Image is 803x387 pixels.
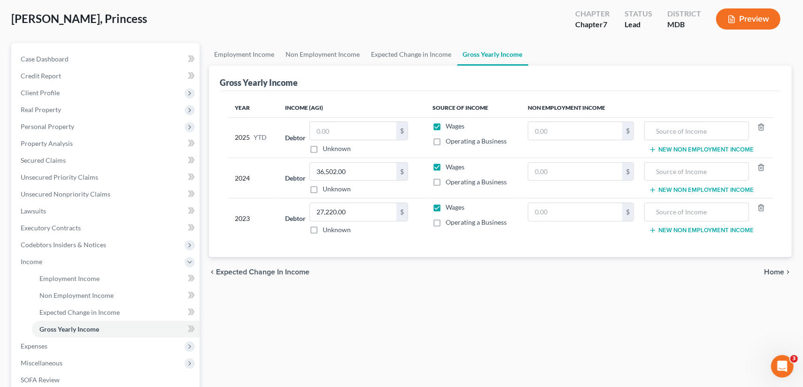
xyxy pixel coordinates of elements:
div: 2025 [235,121,270,153]
a: Case Dashboard [13,51,200,68]
button: New Non Employment Income [649,146,754,153]
i: chevron_left [209,268,216,276]
span: Operating a Business [446,218,507,226]
div: $ [622,203,633,221]
span: Secured Claims [21,156,66,164]
div: Chapter [575,8,610,19]
a: Unsecured Priority Claims [13,169,200,186]
span: Executory Contracts [21,224,81,232]
span: Case Dashboard [21,55,69,63]
label: Debtor [285,213,306,223]
span: Wages [446,163,464,171]
span: Personal Property [21,122,74,130]
div: $ [396,203,408,221]
label: Unknown [323,225,351,235]
span: Lawsuits [21,207,46,215]
span: Gross Yearly Income [39,325,99,333]
div: District [667,8,701,19]
div: $ [622,163,633,181]
i: chevron_right [784,268,792,276]
a: Gross Yearly Income [32,321,200,338]
th: Non Employment Income [520,99,773,117]
span: Unsecured Priority Claims [21,173,98,181]
span: YTD [254,133,267,142]
div: 2023 [235,203,270,235]
span: Expected Change in Income [216,268,310,276]
input: 0.00 [528,203,622,221]
span: Codebtors Insiders & Notices [21,241,106,249]
input: Source of Income [649,163,744,181]
button: Home chevron_right [764,268,792,276]
div: Lead [625,19,652,30]
button: chevron_left Expected Change in Income [209,268,310,276]
label: Debtor [285,133,306,143]
div: $ [396,163,408,181]
a: Property Analysis [13,135,200,152]
a: Expected Change in Income [32,304,200,321]
a: Credit Report [13,68,200,84]
a: Employment Income [209,43,280,66]
th: Income (AGI) [278,99,425,117]
div: MDB [667,19,701,30]
span: Non Employment Income [39,291,114,299]
a: Unsecured Nonpriority Claims [13,186,200,203]
div: 2024 [235,162,270,194]
span: Operating a Business [446,178,507,186]
div: Gross Yearly Income [220,77,298,88]
span: Miscellaneous [21,359,62,367]
input: 0.00 [528,122,622,140]
span: 7 [603,20,607,29]
input: 0.00 [310,122,396,140]
a: Gross Yearly Income [457,43,528,66]
div: Status [625,8,652,19]
button: New Non Employment Income [649,227,754,234]
a: Expected Change in Income [366,43,457,66]
input: 0.00 [310,163,396,181]
span: 3 [790,355,798,363]
span: Wages [446,122,464,130]
div: $ [622,122,633,140]
span: Income [21,258,42,266]
span: Wages [446,203,464,211]
span: Employment Income [39,274,100,282]
a: Non Employment Income [280,43,366,66]
span: Operating a Business [446,137,507,145]
span: Credit Report [21,72,61,80]
span: Property Analysis [21,139,73,147]
span: Expected Change in Income [39,308,120,316]
a: Lawsuits [13,203,200,220]
a: Non Employment Income [32,287,200,304]
th: Year [228,99,278,117]
span: Expenses [21,342,47,350]
label: Unknown [323,184,351,194]
label: Debtor [285,173,306,183]
span: [PERSON_NAME], Princess [11,12,147,25]
a: Executory Contracts [13,220,200,236]
div: Chapter [575,19,610,30]
input: Source of Income [649,122,744,140]
span: Real Property [21,106,61,114]
span: Home [764,268,784,276]
input: 0.00 [310,203,396,221]
span: Unsecured Nonpriority Claims [21,190,110,198]
span: SOFA Review [21,376,60,384]
a: Secured Claims [13,152,200,169]
button: New Non Employment Income [649,186,754,194]
span: Client Profile [21,89,60,97]
th: Source of Income [425,99,520,117]
label: Unknown [323,144,351,153]
a: Employment Income [32,270,200,287]
button: Preview [716,8,780,30]
iframe: Intercom live chat [771,355,794,378]
input: Source of Income [649,203,744,221]
div: $ [396,122,408,140]
input: 0.00 [528,163,622,181]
